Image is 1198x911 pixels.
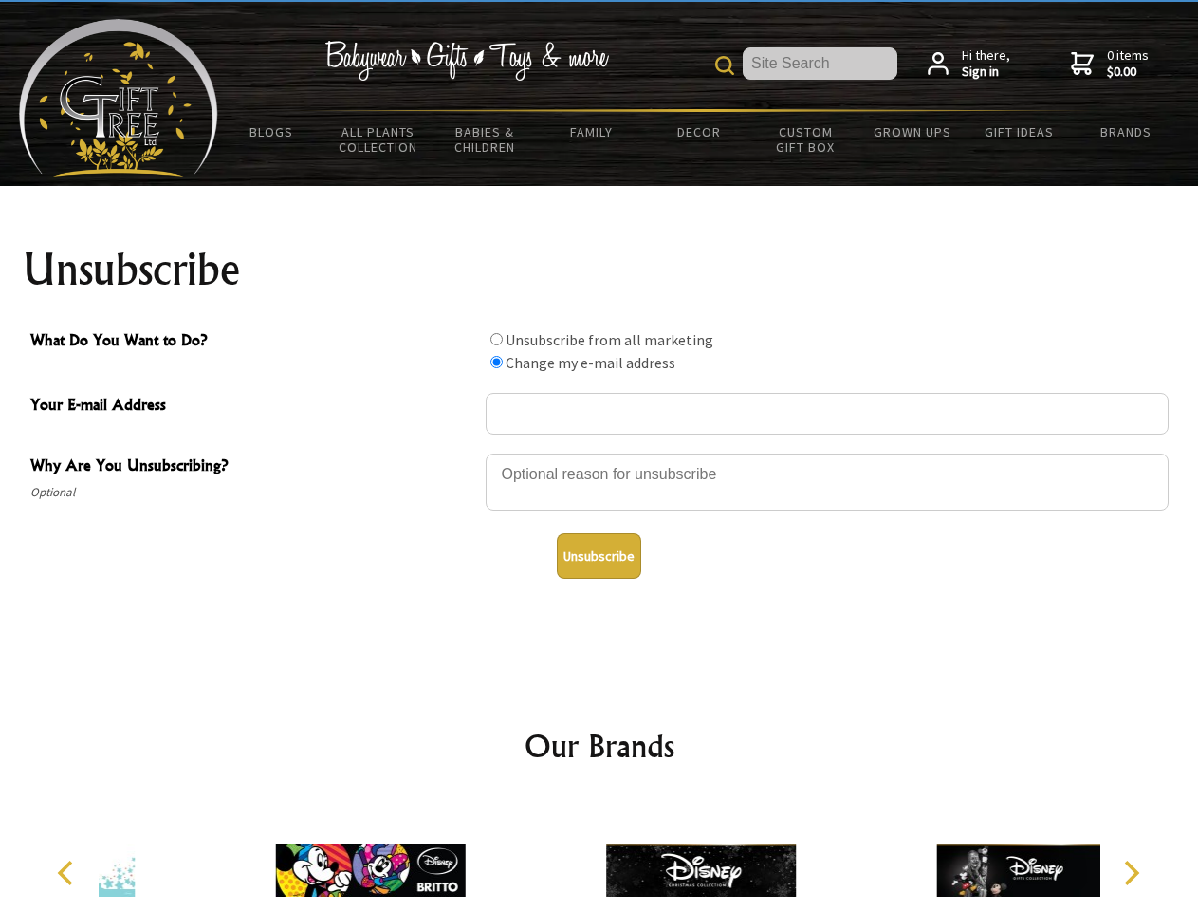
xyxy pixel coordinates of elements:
[325,112,433,167] a: All Plants Collection
[715,56,734,75] img: product search
[557,533,641,579] button: Unsubscribe
[506,353,675,372] label: Change my e-mail address
[218,112,325,152] a: BLOGS
[486,393,1169,435] input: Your E-mail Address
[506,330,713,349] label: Unsubscribe from all marketing
[486,454,1169,511] textarea: Why Are You Unsubscribing?
[432,112,539,167] a: Babies & Children
[962,47,1010,81] span: Hi there,
[47,852,89,894] button: Previous
[30,328,476,356] span: What Do You Want to Do?
[743,47,897,80] input: Site Search
[858,112,966,152] a: Grown Ups
[752,112,859,167] a: Custom Gift Box
[1107,46,1149,81] span: 0 items
[490,356,503,368] input: What Do You Want to Do?
[962,64,1010,81] strong: Sign in
[539,112,646,152] a: Family
[324,41,609,81] img: Babywear - Gifts - Toys & more
[928,47,1010,81] a: Hi there,Sign in
[19,19,218,177] img: Babyware - Gifts - Toys and more...
[30,393,476,420] span: Your E-mail Address
[645,112,752,152] a: Decor
[38,723,1161,769] h2: Our Brands
[1110,852,1152,894] button: Next
[30,454,476,481] span: Why Are You Unsubscribing?
[966,112,1073,152] a: Gift Ideas
[1107,64,1149,81] strong: $0.00
[1071,47,1149,81] a: 0 items$0.00
[1073,112,1180,152] a: Brands
[490,333,503,345] input: What Do You Want to Do?
[23,247,1176,292] h1: Unsubscribe
[30,481,476,504] span: Optional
